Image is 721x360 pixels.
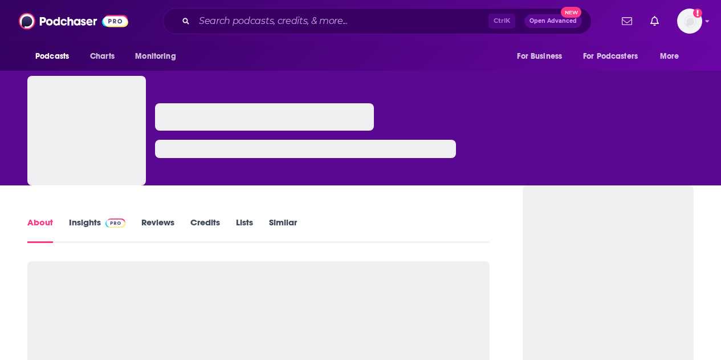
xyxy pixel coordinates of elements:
span: Logged in as BrunswickDigital [677,9,702,34]
a: Charts [83,46,121,67]
a: Lists [236,217,253,243]
a: Reviews [141,217,174,243]
div: Search podcasts, credits, & more... [163,8,592,34]
span: For Podcasters [583,48,638,64]
span: New [561,7,581,18]
span: For Business [517,48,562,64]
span: Open Advanced [529,18,577,24]
button: open menu [652,46,694,67]
a: Show notifications dropdown [617,11,637,31]
button: Show profile menu [677,9,702,34]
span: Monitoring [135,48,176,64]
span: Charts [90,48,115,64]
button: open menu [576,46,654,67]
a: Show notifications dropdown [646,11,663,31]
a: About [27,217,53,243]
span: More [660,48,679,64]
span: Podcasts [35,48,69,64]
img: Podchaser - Follow, Share and Rate Podcasts [19,10,128,32]
a: Similar [269,217,297,243]
input: Search podcasts, credits, & more... [194,12,488,30]
span: Ctrl K [488,14,515,29]
button: Open AdvancedNew [524,14,582,28]
button: open menu [509,46,576,67]
button: open menu [27,46,84,67]
a: Credits [190,217,220,243]
img: Podchaser Pro [105,219,125,228]
svg: Add a profile image [693,9,702,18]
img: User Profile [677,9,702,34]
a: InsightsPodchaser Pro [69,217,125,243]
button: open menu [127,46,190,67]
